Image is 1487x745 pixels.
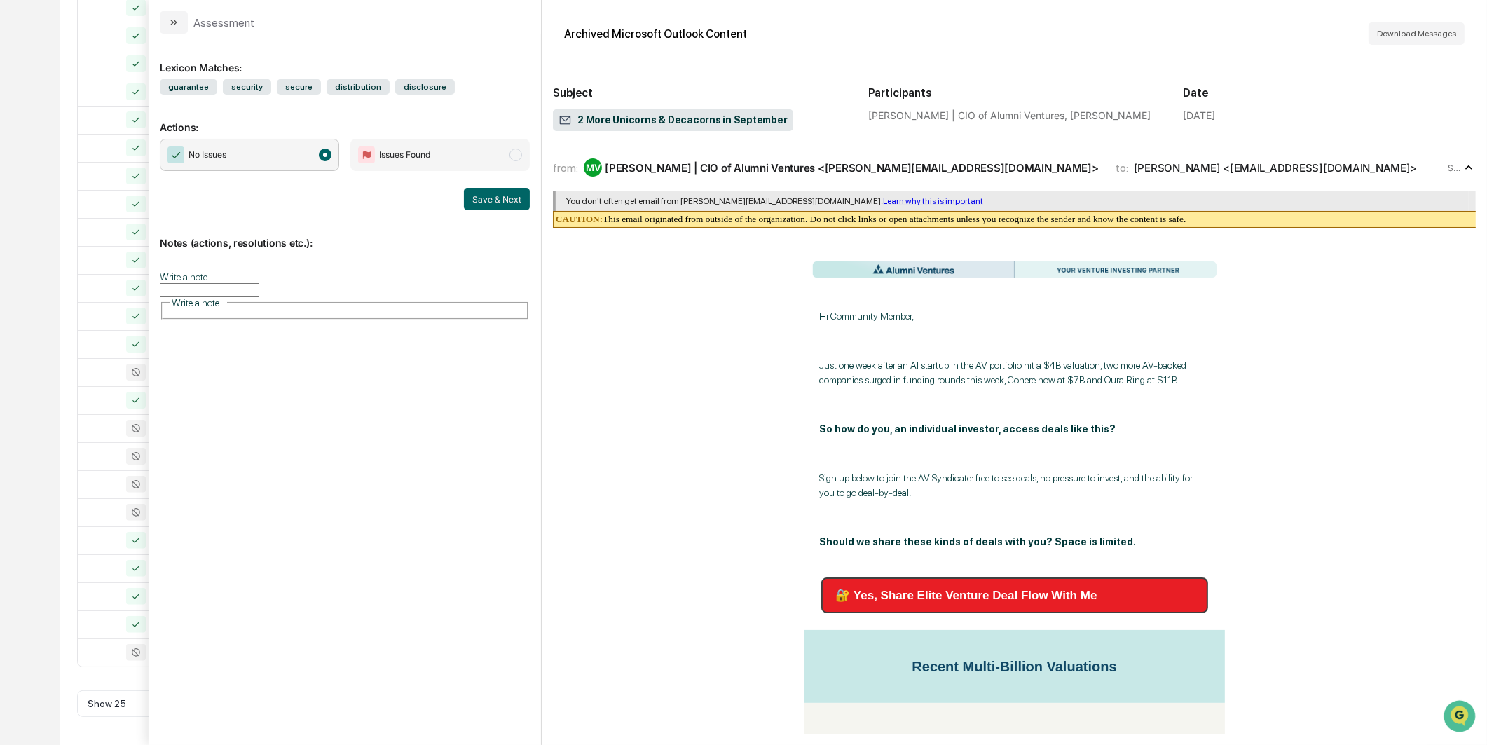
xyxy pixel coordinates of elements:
span: to: [1116,161,1128,175]
button: Save & Next [464,188,530,210]
span: Download Messages [1377,29,1456,39]
span: Preclearance [28,177,90,191]
div: Assessment [193,16,254,29]
p: Actions: [160,104,530,133]
div: 🗄️ [102,178,113,189]
button: Start new chat [238,111,255,128]
a: Powered byPylon [99,237,170,248]
a: 🗄️Attestations [96,171,179,196]
div: MV [584,158,602,177]
p: How can we help? [14,29,255,52]
p: Should we share these kinds of deals with you? Space is limited. [820,535,1210,549]
h2: Date [1183,86,1476,100]
div: Archived Microsoft Outlook Content [564,27,747,41]
span: Pylon [139,238,170,248]
div: [PERSON_NAME] <[EMAIL_ADDRESS][DOMAIN_NAME]> [1134,161,1418,175]
p: So how do you, an individual investor, access deals like this? [820,422,1210,437]
img: 1746055101610-c473b297-6a78-478c-a979-82029cc54cd1 [14,107,39,132]
div: [PERSON_NAME] | CIO of Alumni Ventures <[PERSON_NAME][EMAIL_ADDRESS][DOMAIN_NAME]> [605,161,1099,175]
img: Alumni Ventures - Your Venture Investing Partner [806,261,1224,278]
div: This email originated from outside of the organization. Do not click links or open attachments un... [553,211,1481,227]
span: Data Lookup [28,203,88,217]
p: Hi Community Member, [820,309,1210,324]
div: 🔎 [14,205,25,216]
p: Sign up below to join the AV Syndicate: free to see deals, no pressure to invest, and the ability... [820,471,1210,500]
button: Download Messages [1369,22,1465,45]
div: [DATE] [1183,109,1215,121]
label: Write a note... [160,271,214,282]
span: secure [277,79,321,95]
span: CAUTION: [556,214,603,224]
span: disclosure [395,79,455,95]
a: 🔎Data Lookup [8,198,94,223]
a: Learn why this is important [883,196,983,206]
span: No Issues [189,148,226,162]
iframe: Open customer support [1442,699,1480,737]
img: Checkmark [167,146,184,163]
a: 🖐️Preclearance [8,171,96,196]
a: 🔐 Yes, Share Elite Venture Deal Flow With Me [823,580,1206,611]
div: You don't often get email from [PERSON_NAME][EMAIL_ADDRESS][DOMAIN_NAME]. [566,196,1465,206]
span: from: [553,161,578,175]
p: Just one week after an AI startup in the AV portfolio hit a $4B valuation, two more AV-backed com... [820,358,1210,388]
h2: Participants [868,86,1161,100]
span: Issues Found [379,148,430,162]
span: guarantee [160,79,217,95]
h2: Subject [553,86,846,100]
span: 2 More Unicorns & Decacorns in September [559,114,787,128]
div: [PERSON_NAME] | CIO of Alumni Ventures, [PERSON_NAME] [868,109,1161,121]
p: Notes (actions, resolutions etc.): [160,220,530,249]
div: Start new chat [48,107,230,121]
span: Attestations [116,177,174,191]
div: 🖐️ [14,178,25,189]
span: distribution [327,79,390,95]
div: We're available if you need us! [48,121,177,132]
img: Flag [358,146,375,163]
span: Write a note... [172,297,226,308]
span: Recent Multi-Billion Valuations [912,659,1116,674]
span: security [223,79,271,95]
strong: 🔐 Yes, Share Elite Venture Deal Flow With Me [836,589,1097,602]
div: Lexicon Matches: [160,45,530,74]
time: Tuesday, September 30, 2025 at 7:11:06 PM [1448,163,1462,173]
